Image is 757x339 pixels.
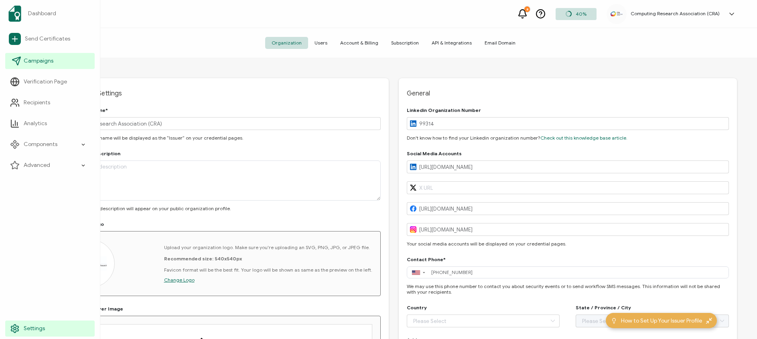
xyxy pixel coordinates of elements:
span: Analytics [24,120,47,128]
b: Recommended size: 540x540px [164,256,242,262]
input: Please Select [407,315,560,327]
p: We may use this phone number to contact you about security events or to send workflow SMS message... [407,284,729,295]
img: 321c6d9d-d8ad-40a2-96d6-b21f663a9aa4.jpg [611,11,623,16]
h2: Linkedin Organization Number [407,108,481,113]
a: Send Certificates [5,30,95,48]
span: Issuer Profile Settings [58,89,381,97]
p: Don't know how to find your Linkedin organization number? [407,135,729,141]
span: Users [308,37,334,49]
input: Facebook URL [407,202,729,215]
iframe: Chat Widget [717,300,757,339]
span: Dashboard [28,10,56,18]
img: sertifier-logomark-colored.svg [8,6,21,22]
input: Please Select [576,315,729,327]
h2: State / Province / City [576,305,631,311]
span: Change Logo [164,277,195,283]
span: Subscription [385,37,425,49]
span: Recipients [24,99,50,107]
h2: Contact Phone* [407,257,446,262]
img: minimize-icon.svg [706,318,712,324]
a: Settings [5,321,95,337]
div: 8 [524,6,530,12]
span: Account & Billing [334,37,385,49]
span: How to Set Up Your Issuer Profile [621,317,702,325]
h2: Country [407,305,427,311]
span: Advanced [24,161,50,169]
span: Verification Page [24,78,67,86]
span: 40% [576,11,587,17]
span: Components [24,140,57,148]
input: Linkedin URL [407,160,729,173]
a: Verification Page [5,74,95,90]
p: Your organization description will appear on your public organization profile. [58,206,381,211]
p: Your social media accounts will be displayed on your credential pages. [407,241,729,247]
a: Recipients [5,95,95,111]
span: Organization [265,37,308,49]
span: Email Domain [478,37,522,49]
h5: Computing Research Association (CRA) [631,11,720,16]
a: Campaigns [5,53,95,69]
input: X URL [407,181,729,194]
img: Linkedin logo [410,120,416,127]
h2: Social Media Accounts [407,151,462,156]
a: Dashboard [5,2,95,25]
input: Organization name [58,117,381,130]
input: Linkedin Organization No [407,117,729,130]
a: Analytics [5,116,95,132]
span: Send Certificates [25,35,70,43]
input: 5xx [428,268,729,277]
span: Campaigns [24,57,53,65]
span: API & Integrations [425,37,478,49]
p: Upload your organization logo. Make sure you're uploading an SVG, PNG, JPG, or JPEG file. Favicon... [164,245,372,273]
input: Instagram URL [407,223,729,236]
span: Settings [24,325,45,333]
span: ▼ [422,271,426,274]
p: Your organization name will be displayed as the “Issuer” on your credential pages. [58,135,381,141]
a: Check out this knowledge base article. [540,135,627,141]
span: General [407,89,729,97]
